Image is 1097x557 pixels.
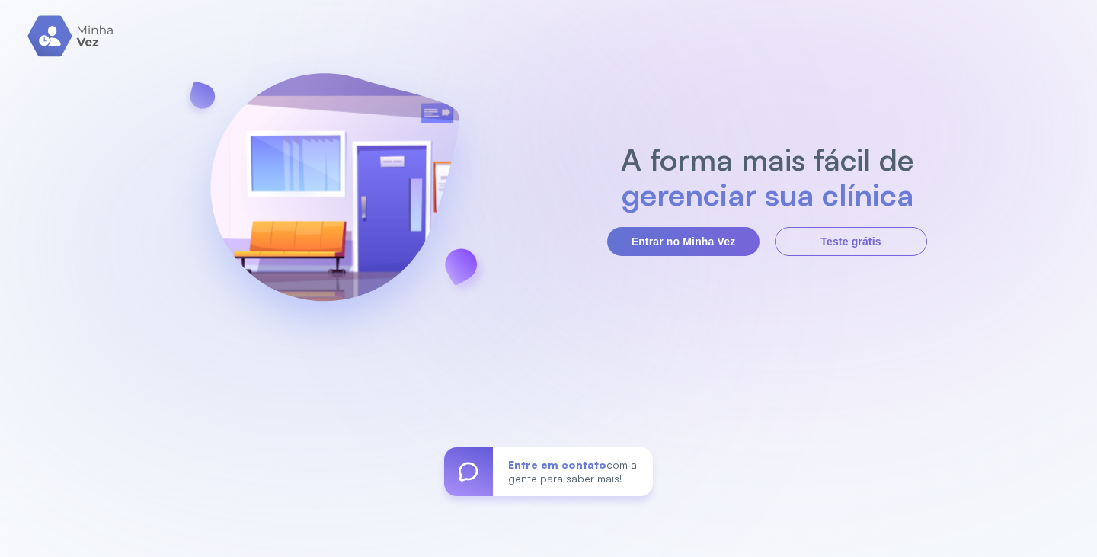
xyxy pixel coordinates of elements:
[613,142,922,177] h2: A forma mais fácil de
[493,447,653,496] div: com a gente para saber mais!
[775,227,927,256] button: Teste grátis
[170,33,499,364] img: banner-login.svg
[607,227,760,256] button: Entrar no Minha Vez
[613,177,922,212] h2: gerenciar sua clínica
[27,15,115,57] img: logo.svg
[508,458,606,471] span: Entre em contato
[444,447,653,496] a: Entre em contatocom a gente para saber mais!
